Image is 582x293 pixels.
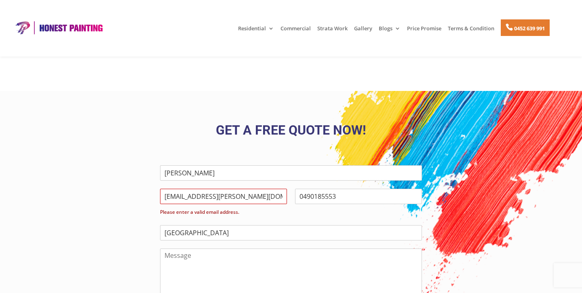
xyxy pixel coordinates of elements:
input: Phone [295,189,422,204]
input: Email [160,189,287,204]
input: Your name [160,165,422,181]
input: Suburb/Area [160,225,422,240]
img: Honest Painting [12,21,105,35]
a: Commercial [280,25,311,39]
a: Terms & Condition [448,25,494,39]
a: Gallery [354,25,372,39]
a: Blogs [379,25,401,39]
h3: Get a FREE Quote Now! [73,124,509,141]
label: Please enter a valid email address. [160,207,287,217]
a: Strata Work [317,25,348,39]
a: Price Promise [407,25,441,39]
a: Residential [238,25,274,39]
a: 0452 639 991 [501,19,550,36]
